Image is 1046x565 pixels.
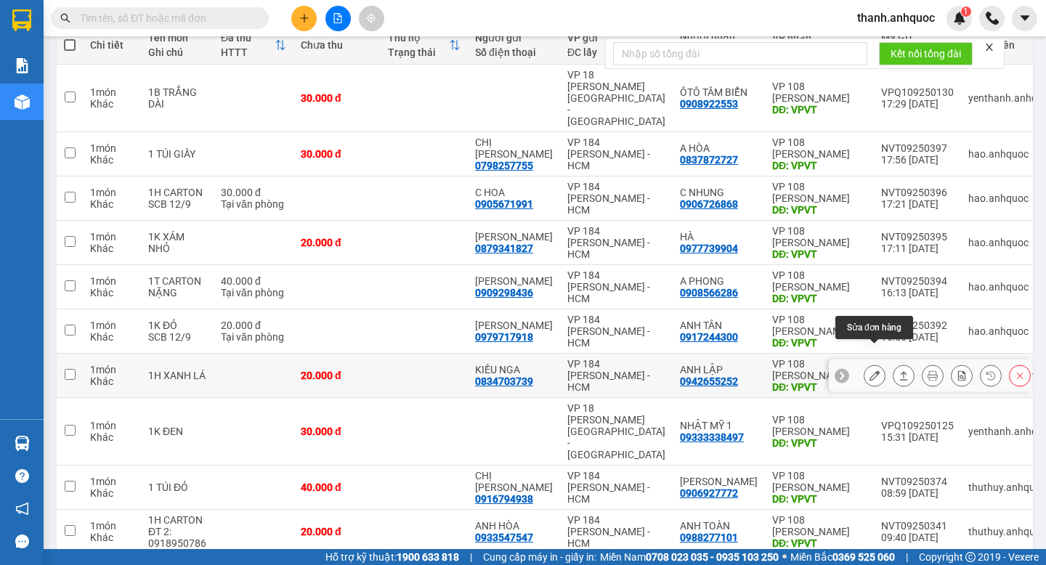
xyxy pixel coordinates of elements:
[475,275,553,287] div: KIM NGÂN
[90,98,134,110] div: Khác
[90,532,134,543] div: Khác
[475,137,553,160] div: CHỊ VY
[881,532,954,543] div: 09:40 [DATE]
[772,225,867,248] div: VP 108 [PERSON_NAME]
[299,13,309,23] span: plus
[475,375,533,387] div: 0834703739
[772,314,867,337] div: VP 108 [PERSON_NAME]
[984,42,994,52] span: close
[301,39,373,51] div: Chưa thu
[881,154,954,166] div: 17:56 [DATE]
[15,436,30,451] img: warehouse-icon
[613,42,867,65] input: Nhập số tổng đài
[214,26,293,65] th: Toggle SortBy
[567,225,665,260] div: VP 184 [PERSON_NAME] - HCM
[772,514,867,537] div: VP 108 [PERSON_NAME]
[221,198,286,210] div: Tại văn phòng
[906,549,908,565] span: |
[90,142,134,154] div: 1 món
[325,6,351,31] button: file-add
[680,532,738,543] div: 0988277101
[221,320,286,331] div: 20.000 đ
[680,364,758,375] div: ANH LẬP
[680,520,758,532] div: ANH TOÀN
[567,314,665,349] div: VP 184 [PERSON_NAME] - HCM
[772,493,867,505] div: DĐ: VPVT
[148,526,206,549] div: ĐT 2: 0918950786
[772,437,867,449] div: DĐ: VPVT
[90,476,134,487] div: 1 món
[148,370,206,381] div: 1H XANH LÁ
[772,269,867,293] div: VP 108 [PERSON_NAME]
[475,231,553,243] div: ANH HUY
[301,481,373,493] div: 40.000 đ
[680,243,738,254] div: 0977739904
[148,481,206,493] div: 1 TÚI ĐỎ
[221,32,275,44] div: Đã thu
[881,431,954,443] div: 15:31 [DATE]
[881,198,954,210] div: 17:21 [DATE]
[881,320,954,331] div: NVT09250392
[475,32,553,44] div: Người gửi
[301,370,373,381] div: 20.000 đ
[475,493,533,505] div: 0916794938
[359,6,384,31] button: aim
[772,470,867,493] div: VP 108 [PERSON_NAME]
[881,487,954,499] div: 08:59 [DATE]
[772,381,867,393] div: DĐ: VPVT
[772,160,867,171] div: DĐ: VPVT
[15,58,30,73] img: solution-icon
[881,243,954,254] div: 17:11 [DATE]
[680,275,758,287] div: A PHONG
[881,275,954,287] div: NVT09250394
[1012,6,1037,31] button: caret-down
[475,243,533,254] div: 0879341827
[148,275,206,298] div: 1T CARTON NẶNG
[90,331,134,343] div: Khác
[567,402,665,460] div: VP 18 [PERSON_NAME][GEOGRAPHIC_DATA] - [GEOGRAPHIC_DATA]
[680,231,758,243] div: HÀ
[600,549,779,565] span: Miền Nam
[90,275,134,287] div: 1 món
[475,187,553,198] div: C HOA
[475,320,553,331] div: ANH GIANG
[148,231,206,254] div: 1K XÁM NHỎ
[864,365,885,386] div: Sửa đơn hàng
[475,287,533,298] div: 0909298436
[90,198,134,210] div: Khác
[772,337,867,349] div: DĐ: VPVT
[15,469,29,483] span: question-circle
[782,554,787,560] span: ⚪️
[646,551,779,563] strong: 0708 023 035 - 0935 103 250
[475,331,533,343] div: 0979717918
[772,137,867,160] div: VP 108 [PERSON_NAME]
[475,520,553,532] div: ANH HÒA
[221,331,286,343] div: Tại văn phòng
[567,32,654,44] div: VP gửi
[148,514,206,526] div: 1H CARTON
[90,487,134,499] div: Khác
[772,104,867,115] div: DĐ: VPVT
[148,320,206,331] div: 1K ĐỎ
[366,13,376,23] span: aim
[80,10,251,26] input: Tìm tên, số ĐT hoặc mã đơn
[221,275,286,287] div: 40.000 đ
[772,358,867,381] div: VP 108 [PERSON_NAME]
[90,39,134,51] div: Chi tiết
[301,526,373,537] div: 20.000 đ
[567,470,665,505] div: VP 184 [PERSON_NAME] - HCM
[680,187,758,198] div: C NHUNG
[148,86,206,110] div: 1B TRẮNG DÀI
[680,154,738,166] div: 0837872727
[881,187,954,198] div: NVT09250396
[90,520,134,532] div: 1 món
[881,331,954,343] div: 15:50 [DATE]
[90,431,134,443] div: Khác
[388,32,449,44] div: Thu hộ
[881,420,954,431] div: VPQ109250125
[772,181,867,204] div: VP 108 [PERSON_NAME]
[381,26,468,65] th: Toggle SortBy
[470,549,472,565] span: |
[90,287,134,298] div: Khác
[148,32,206,44] div: Tên món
